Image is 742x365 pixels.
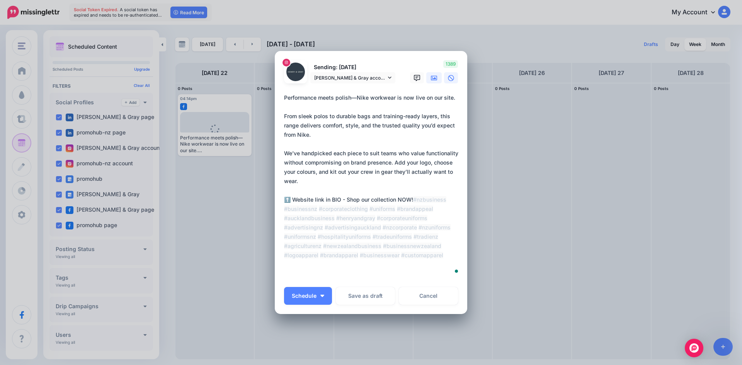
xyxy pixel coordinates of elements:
[685,339,703,357] div: Open Intercom Messenger
[286,63,305,81] img: 47079141_225692541508873_658654211461873664_n-bsa138105.jpg
[284,287,332,305] button: Schedule
[292,293,317,299] span: Schedule
[336,287,395,305] button: Save as draft
[284,93,462,260] div: Performance meets polish—Nike workwear is now live on our site. From sleek polos to durable bags ...
[443,60,458,68] span: 1389
[310,72,395,83] a: [PERSON_NAME] & Gray account
[320,295,324,297] img: arrow-down-white.png
[310,63,395,72] p: Sending: [DATE]
[314,74,386,82] span: [PERSON_NAME] & Gray account
[399,287,458,305] a: Cancel
[284,93,462,278] textarea: To enrich screen reader interactions, please activate Accessibility in Grammarly extension settings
